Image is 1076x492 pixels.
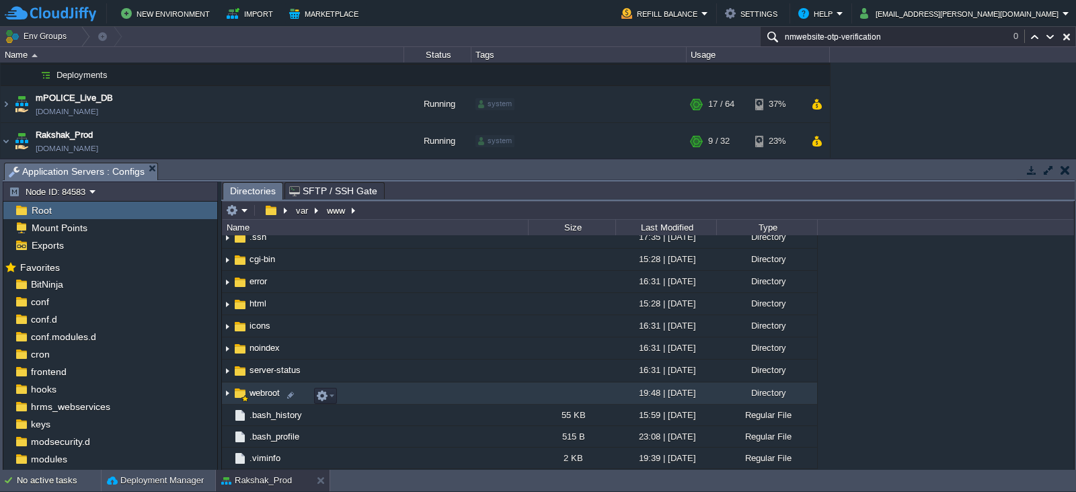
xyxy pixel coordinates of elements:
[716,426,817,447] div: Regular File
[615,337,716,358] div: 16:31 | [DATE]
[9,186,89,198] button: Node ID: 84583
[405,47,471,63] div: Status
[28,401,112,413] a: hrms_webservices
[860,5,1063,22] button: [EMAIL_ADDRESS][PERSON_NAME][DOMAIN_NAME]
[12,123,31,159] img: AMDAwAAAACH5BAEAAAAALAAAAAABAAEAAAICRAEAOw==
[28,296,51,308] a: conf
[716,448,817,468] div: Regular File
[28,65,36,85] img: AMDAwAAAACH5BAEAAAAALAAAAAABAAEAAAICRAEAOw==
[222,426,233,447] img: AMDAwAAAACH5BAEAAAAALAAAAAABAAEAAAICRAEAOw==
[247,387,282,399] span: webroot
[1,86,11,122] img: AMDAwAAAACH5BAEAAAAALAAAAAABAAEAAAICRAEAOw==
[716,315,817,336] div: Directory
[716,227,817,247] div: Directory
[247,342,282,354] a: noindex
[755,123,799,159] div: 23%
[222,249,233,270] img: AMDAwAAAACH5BAEAAAAALAAAAAABAAEAAAICRAEAOw==
[233,319,247,334] img: AMDAwAAAACH5BAEAAAAALAAAAAABAAEAAAICRAEAOw==
[716,271,817,292] div: Directory
[615,293,716,314] div: 15:28 | [DATE]
[28,383,59,395] a: hooks
[17,261,62,274] span: Favorites
[528,448,615,468] div: 2 KB
[107,474,204,487] button: Deployment Manager
[718,220,817,235] div: Type
[28,278,65,290] a: BitNinja
[247,298,268,309] a: html
[28,348,52,360] span: cron
[12,86,31,122] img: AMDAwAAAACH5BAEAAAAALAAAAAABAAEAAAICRAEAOw==
[716,293,817,314] div: Directory
[1013,30,1025,43] div: 0
[1,47,403,63] div: Name
[222,361,233,382] img: AMDAwAAAACH5BAEAAAAALAAAAAABAAEAAAICRAEAOw==
[28,313,59,325] a: conf.d
[475,135,514,147] div: system
[29,222,89,234] a: Mount Points
[247,364,303,376] a: server-status
[247,253,277,265] span: cgi-bin
[223,220,528,235] div: Name
[222,405,233,425] img: AMDAwAAAACH5BAEAAAAALAAAAAABAAEAAAICRAEAOw==
[28,436,92,448] a: modsecurity.d
[247,320,272,331] a: icons
[247,231,268,243] a: .ssh
[247,431,301,442] a: .bash_profile
[247,409,304,421] a: .bash_history
[230,183,276,200] span: Directories
[233,451,247,466] img: AMDAwAAAACH5BAEAAAAALAAAAAABAAEAAAICRAEAOw==
[5,27,71,46] button: Env Groups
[233,231,247,245] img: AMDAwAAAACH5BAEAAAAALAAAAAABAAEAAAICRAEAOw==
[17,262,62,273] a: Favorites
[5,5,96,22] img: CloudJiffy
[221,474,292,487] button: Rakshak_Prod
[247,452,282,464] a: .viminfo
[708,86,734,122] div: 17 / 64
[615,382,716,403] div: 19:48 | [DATE]
[325,204,348,216] button: www
[222,383,233,404] img: AMDAwAAAACH5BAEAAAAALAAAAAABAAEAAAICRAEAOw==
[36,142,98,155] a: [DOMAIN_NAME]
[36,105,98,118] span: [DOMAIN_NAME]
[233,364,247,378] img: AMDAwAAAACH5BAEAAAAALAAAAAABAAEAAAICRAEAOw==
[716,382,817,403] div: Directory
[247,276,269,287] a: error
[28,453,69,465] a: modules
[289,5,362,22] button: Marketplace
[36,91,113,105] a: mPOLICE_Live_DB
[29,204,54,216] a: Root
[222,272,233,292] img: AMDAwAAAACH5BAEAAAAALAAAAAABAAEAAAICRAEAOw==
[29,239,66,251] a: Exports
[233,386,247,401] img: AMDAwAAAACH5BAEAAAAALAAAAAABAAEAAAICRAEAOw==
[233,408,247,423] img: AMDAwAAAACH5BAEAAAAALAAAAAABAAEAAAICRAEAOw==
[294,204,311,216] button: var
[615,360,716,380] div: 16:31 | [DATE]
[28,331,98,343] span: conf.modules.d
[755,86,799,122] div: 37%
[36,128,93,142] a: Rakshak_Prod
[716,405,817,425] div: Regular File
[227,5,277,22] button: Import
[233,429,247,444] img: AMDAwAAAACH5BAEAAAAALAAAAAABAAEAAAICRAEAOw==
[55,69,110,81] a: Deployments
[222,316,233,337] img: AMDAwAAAACH5BAEAAAAALAAAAAABAAEAAAICRAEAOw==
[621,5,701,22] button: Refill Balance
[32,54,38,57] img: AMDAwAAAACH5BAEAAAAALAAAAAABAAEAAAICRAEAOw==
[716,249,817,270] div: Directory
[615,249,716,270] div: 15:28 | [DATE]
